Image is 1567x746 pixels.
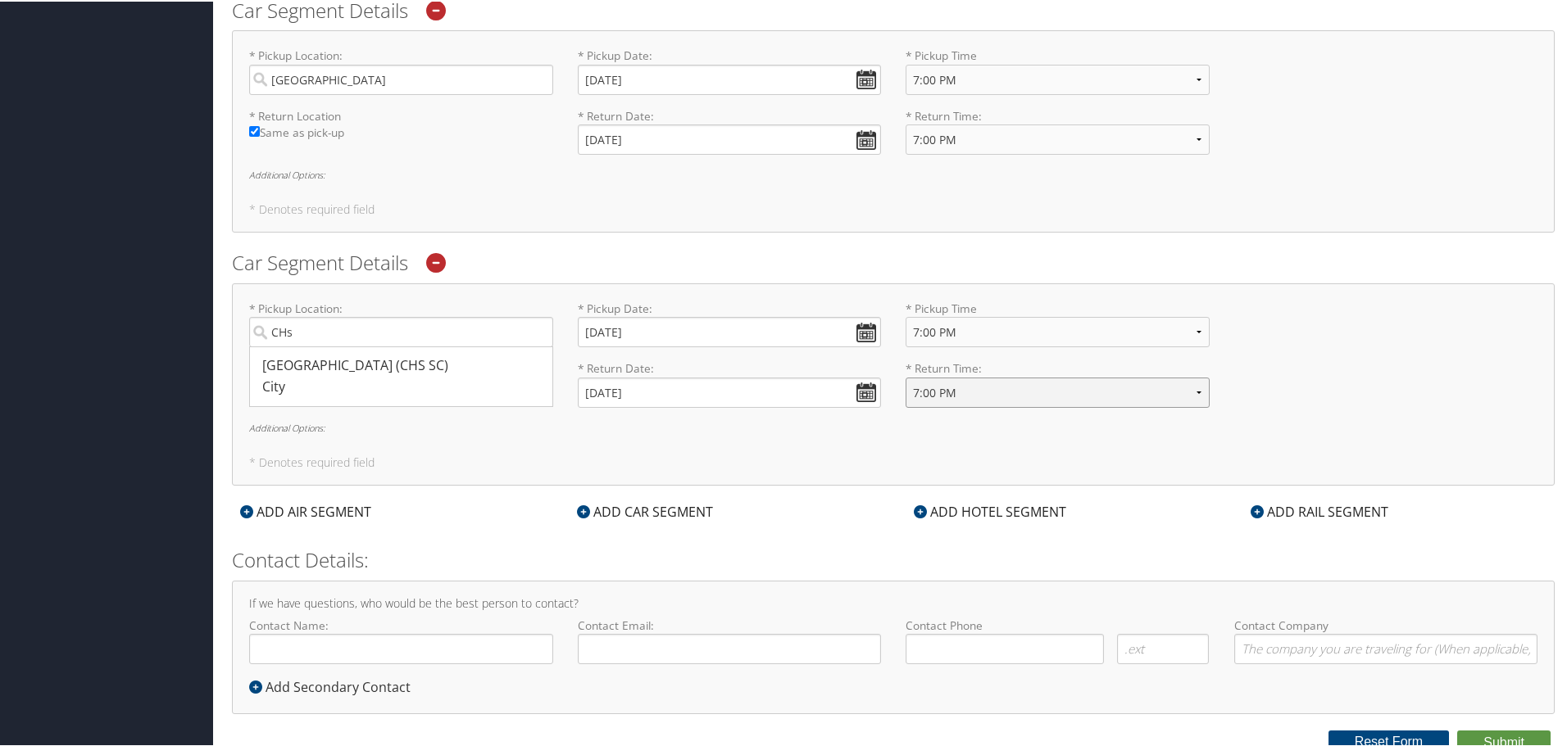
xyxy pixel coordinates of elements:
label: * Pickup Location: [249,299,553,346]
h4: If we have questions, who would be the best person to contact? [249,596,1537,608]
input: * Pickup Date: [578,315,882,346]
input: .ext [1117,632,1210,662]
select: * Return Time: [906,376,1210,406]
input: * Pickup Date: [578,63,882,93]
div: ADD RAIL SEGMENT [1242,500,1397,520]
label: * Pickup Date: [578,299,882,346]
label: * Pickup Date: [578,46,882,93]
input: * Return Date: [578,123,882,153]
label: * Return Date: [578,359,882,405]
label: * Return Time: [906,359,1210,418]
select: * Pickup Time [906,315,1210,346]
label: * Return Date: [578,106,882,153]
label: Contact Company [1234,616,1538,662]
label: * Return Time: [906,106,1210,166]
div: City [262,375,544,396]
h5: * Denotes required field [249,202,1537,214]
input: [GEOGRAPHIC_DATA] (CHS SC)City [249,315,553,346]
input: Same as pick-up [249,124,260,135]
h6: Additional Options: [249,169,1537,178]
h2: Car Segment Details [232,247,1555,275]
input: * Return Date: [578,376,882,406]
div: ADD CAR SEGMENT [569,500,721,520]
div: Add Secondary Contact [249,676,419,695]
h6: Additional Options: [249,422,1537,431]
label: * Pickup Time [906,46,1210,106]
select: * Return Time: [906,123,1210,153]
input: Contact Email: [578,632,882,662]
div: ADD AIR SEGMENT [232,500,379,520]
label: * Return Location [249,106,553,123]
label: * Pickup Location: [249,46,553,93]
input: Contact Company [1234,632,1538,662]
h2: Contact Details: [232,545,1555,572]
div: ADD HOTEL SEGMENT [906,500,1074,520]
label: Contact Phone [906,616,1210,632]
label: Contact Name: [249,616,553,662]
label: Contact Email: [578,616,882,662]
label: * Pickup Time [906,299,1210,359]
label: Same as pick-up [249,123,553,148]
div: [GEOGRAPHIC_DATA] (CHS SC) [262,354,544,375]
h5: * Denotes required field [249,455,1537,467]
select: * Pickup Time [906,63,1210,93]
input: Contact Name: [249,632,553,662]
